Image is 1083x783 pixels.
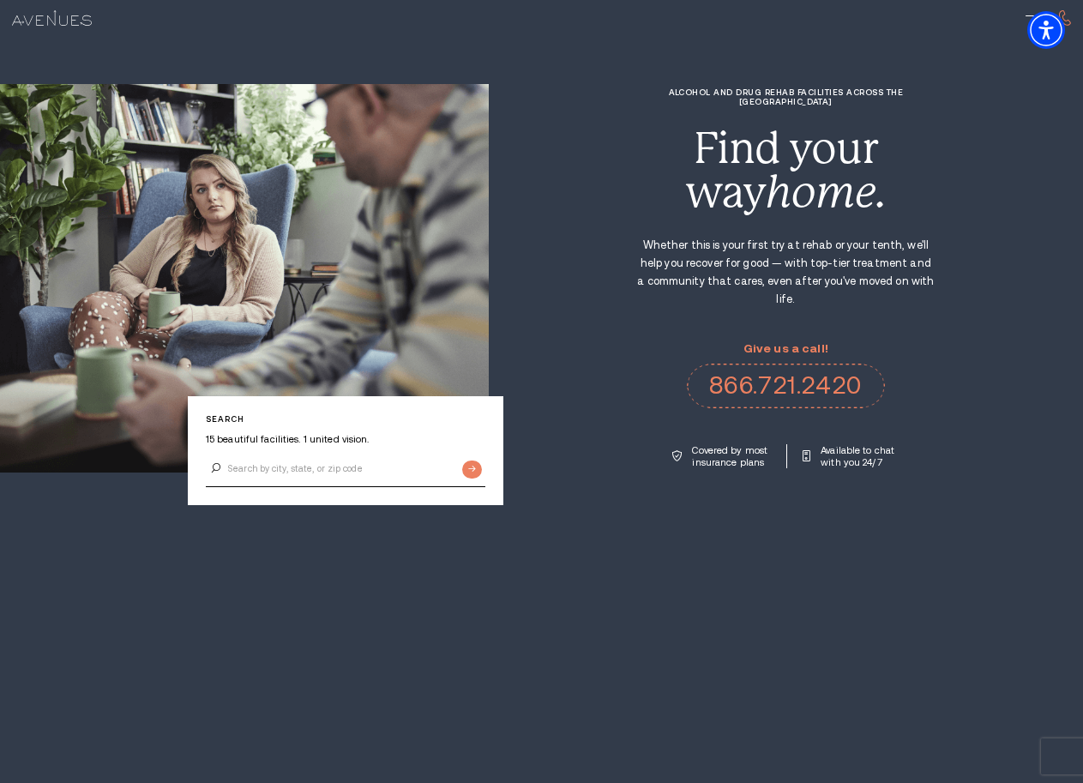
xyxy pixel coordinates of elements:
a: Covered by most insurance plans [672,444,770,468]
p: 15 beautiful facilities. 1 united vision. [206,433,485,445]
a: 866.721.2420 [687,364,885,408]
input: Submit [462,461,482,479]
p: Search [206,414,485,424]
p: Available to chat with you 24/7 [821,444,899,468]
input: Search by city, state, or zip code [206,451,485,487]
h1: Alcohol and Drug Rehab Facilities across the [GEOGRAPHIC_DATA] [635,87,936,106]
a: Available to chat with you 24/7 [803,444,899,468]
div: Find your way [635,127,936,214]
p: Give us a call! [687,342,885,355]
div: Accessibility Menu [1027,11,1065,49]
p: Whether this is your first try at rehab or your tenth, we'll help you recover for good — with top... [635,237,936,309]
p: Covered by most insurance plans [692,444,770,468]
i: home. [766,167,886,217]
